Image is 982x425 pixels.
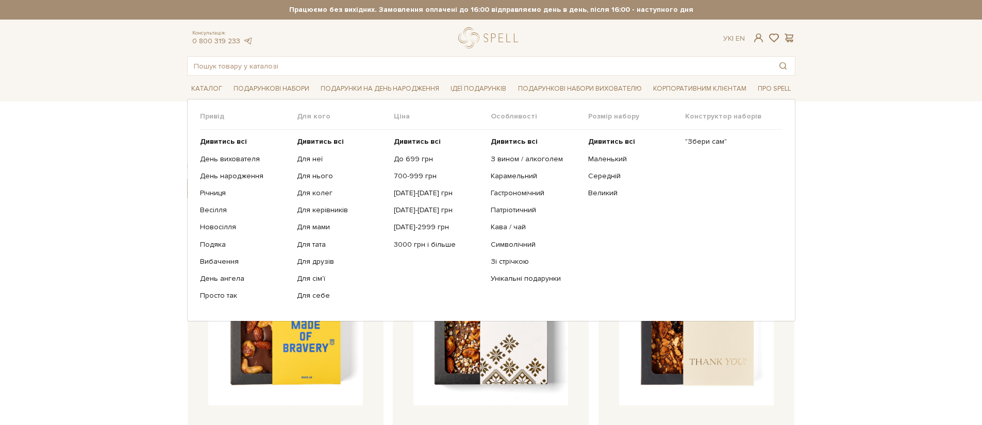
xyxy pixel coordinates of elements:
[491,155,580,164] a: З вином / алкоголем
[723,34,745,43] div: Ук
[394,155,483,164] a: До 699 грн
[297,223,386,232] a: Для мами
[732,34,734,43] span: |
[491,189,580,198] a: Гастрономічний
[297,240,386,249] a: Для тата
[200,172,289,181] a: День народження
[491,257,580,266] a: Зі стрічкою
[491,240,580,249] a: Символічний
[491,112,588,121] span: Особливості
[685,112,782,121] span: Конструктор наборів
[394,223,483,232] a: [DATE]-2999 грн
[243,37,253,45] a: telegram
[588,137,677,146] a: Дивитись всі
[187,81,226,97] a: Каталог
[200,137,289,146] a: Дивитись всі
[491,137,580,146] a: Дивитись всі
[491,137,538,146] b: Дивитись всі
[394,137,441,146] b: Дивитись всі
[771,57,795,75] button: Пошук товару у каталозі
[685,137,774,146] a: "Збери сам"
[491,274,580,283] a: Унікальні подарунки
[394,112,491,121] span: Ціна
[736,34,745,43] a: En
[200,189,289,198] a: Річниця
[514,80,646,97] a: Подарункові набори вихователю
[491,172,580,181] a: Карамельний
[588,112,685,121] span: Розмір набору
[188,57,771,75] input: Пошук товару у каталозі
[200,112,297,121] span: Привід
[317,81,443,97] a: Подарунки на День народження
[200,274,289,283] a: День ангела
[588,137,635,146] b: Дивитись всі
[394,206,483,215] a: [DATE]-[DATE] грн
[297,291,386,300] a: Для себе
[297,172,386,181] a: Для нього
[394,189,483,198] a: [DATE]-[DATE] грн
[229,81,313,97] a: Подарункові набори
[192,30,253,37] span: Консультація:
[491,223,580,232] a: Кава / чай
[588,189,677,198] a: Великий
[200,206,289,215] a: Весілля
[200,257,289,266] a: Вибачення
[458,27,523,48] a: logo
[187,5,795,14] strong: Працюємо без вихідних. Замовлення оплачені до 16:00 відправляємо день в день, після 16:00 - насту...
[200,155,289,164] a: День вихователя
[200,240,289,249] a: Подяка
[754,81,795,97] a: Про Spell
[394,240,483,249] a: 3000 грн і більше
[588,155,677,164] a: Маленький
[446,81,510,97] a: Ідеї подарунків
[297,206,386,215] a: Для керівників
[187,99,795,321] div: Каталог
[200,223,289,232] a: Новосілля
[200,137,247,146] b: Дивитись всі
[297,137,386,146] a: Дивитись всі
[491,206,580,215] a: Патріотичний
[297,257,386,266] a: Для друзів
[297,274,386,283] a: Для сім'ї
[200,291,289,300] a: Просто так
[297,112,394,121] span: Для кого
[649,80,751,97] a: Корпоративним клієнтам
[394,137,483,146] a: Дивитись всі
[297,189,386,198] a: Для колег
[297,155,386,164] a: Для неї
[192,37,240,45] a: 0 800 319 233
[297,137,344,146] b: Дивитись всі
[588,172,677,181] a: Середній
[394,172,483,181] a: 700-999 грн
